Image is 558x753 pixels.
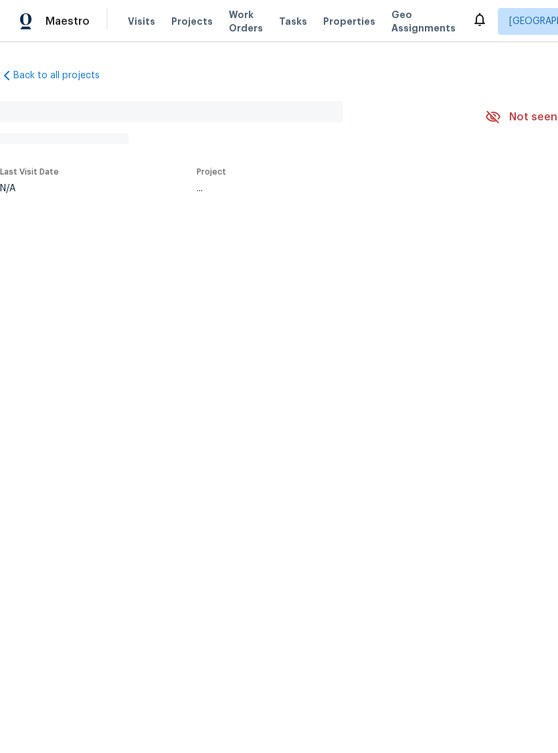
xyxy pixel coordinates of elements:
[197,168,226,176] span: Project
[128,15,155,28] span: Visits
[171,15,213,28] span: Projects
[391,8,456,35] span: Geo Assignments
[45,15,90,28] span: Maestro
[323,15,375,28] span: Properties
[229,8,263,35] span: Work Orders
[197,184,454,193] div: ...
[279,17,307,26] span: Tasks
